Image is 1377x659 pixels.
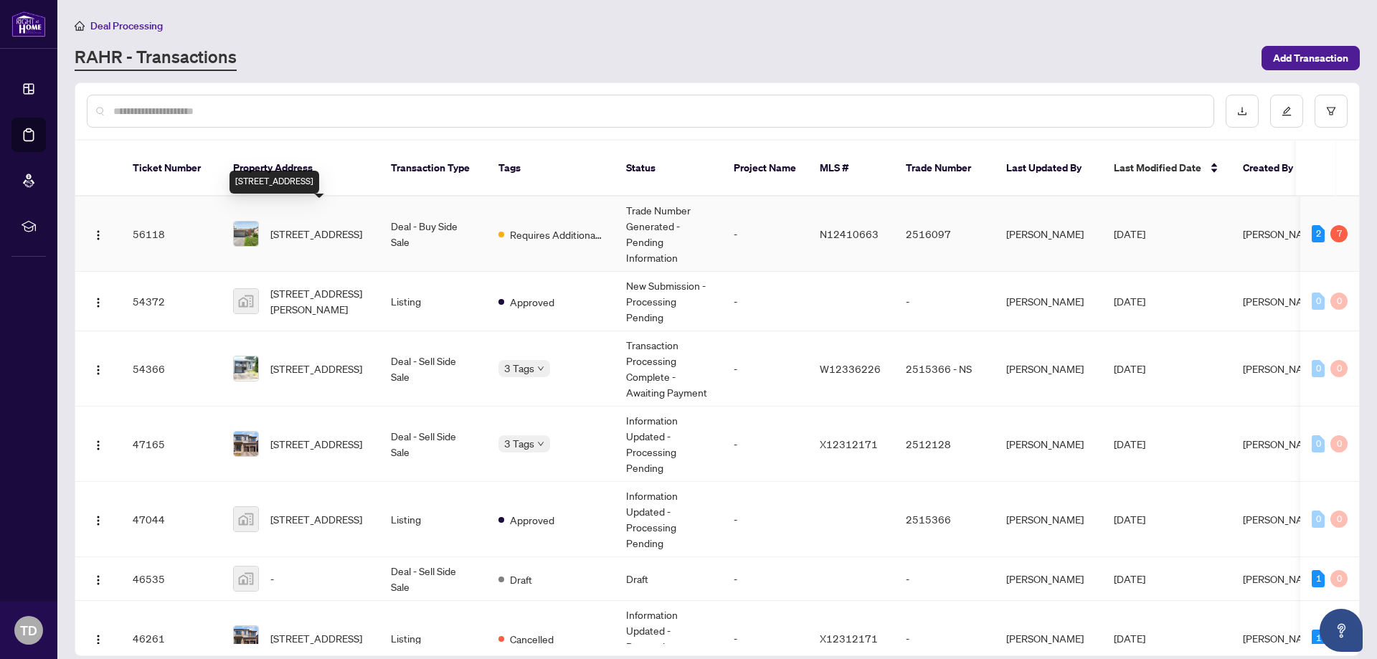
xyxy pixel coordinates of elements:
span: [PERSON_NAME] [1243,437,1320,450]
img: thumbnail-img [234,626,258,650]
span: Add Transaction [1273,47,1348,70]
td: [PERSON_NAME] [995,272,1102,331]
span: [STREET_ADDRESS][PERSON_NAME] [270,285,368,317]
th: Created By [1231,141,1317,196]
td: - [722,272,808,331]
div: 2 [1312,225,1325,242]
td: 2516097 [894,196,995,272]
span: Last Modified Date [1114,160,1201,176]
th: Last Modified Date [1102,141,1231,196]
td: [PERSON_NAME] [995,482,1102,557]
img: Logo [93,364,104,376]
span: [PERSON_NAME] [1243,513,1320,526]
td: - [722,557,808,601]
button: Logo [87,567,110,590]
span: N12410663 [820,227,879,240]
th: Trade Number [894,141,995,196]
span: [PERSON_NAME] [1243,227,1320,240]
span: 3 Tags [504,360,534,376]
td: Listing [379,272,487,331]
th: MLS # [808,141,894,196]
span: [DATE] [1114,295,1145,308]
div: 0 [1330,360,1348,377]
td: - [722,407,808,482]
td: 2512128 [894,407,995,482]
span: edit [1282,106,1292,116]
td: 47165 [121,407,222,482]
img: thumbnail-img [234,566,258,591]
button: Logo [87,627,110,650]
td: [PERSON_NAME] [995,196,1102,272]
td: Deal - Sell Side Sale [379,407,487,482]
td: Deal - Sell Side Sale [379,557,487,601]
span: [STREET_ADDRESS] [270,630,362,646]
span: [PERSON_NAME] [1243,572,1320,585]
span: Approved [510,294,554,310]
div: 0 [1312,360,1325,377]
td: 2515366 - NS [894,331,995,407]
div: 1 [1312,570,1325,587]
button: filter [1315,95,1348,128]
img: Logo [93,574,104,586]
span: Draft [510,572,532,587]
button: Add Transaction [1262,46,1360,70]
span: Approved [510,512,554,528]
span: - [270,571,274,587]
button: Logo [87,222,110,245]
img: logo [11,11,46,37]
img: Logo [93,297,104,308]
span: download [1237,106,1247,116]
button: Logo [87,290,110,313]
td: Listing [379,482,487,557]
img: Logo [93,515,104,526]
div: 0 [1312,293,1325,310]
td: - [722,331,808,407]
th: Property Address [222,141,379,196]
td: - [722,196,808,272]
span: [STREET_ADDRESS] [270,511,362,527]
a: RAHR - Transactions [75,45,237,71]
td: Transaction Processing Complete - Awaiting Payment [615,331,722,407]
button: edit [1270,95,1303,128]
span: [STREET_ADDRESS] [270,226,362,242]
span: [STREET_ADDRESS] [270,436,362,452]
td: [PERSON_NAME] [995,331,1102,407]
button: Logo [87,508,110,531]
span: home [75,21,85,31]
td: - [722,482,808,557]
td: Deal - Buy Side Sale [379,196,487,272]
td: New Submission - Processing Pending [615,272,722,331]
img: thumbnail-img [234,432,258,456]
img: thumbnail-img [234,356,258,381]
td: 54366 [121,331,222,407]
button: Logo [87,357,110,380]
th: Transaction Type [379,141,487,196]
td: 47044 [121,482,222,557]
span: W12336226 [820,362,881,375]
td: - [894,272,995,331]
span: down [537,365,544,372]
td: 46535 [121,557,222,601]
img: thumbnail-img [234,507,258,531]
span: Cancelled [510,631,554,647]
th: Last Updated By [995,141,1102,196]
div: 0 [1330,570,1348,587]
td: 2515366 [894,482,995,557]
td: Draft [615,557,722,601]
td: - [894,557,995,601]
div: 0 [1330,293,1348,310]
span: down [537,440,544,447]
td: 56118 [121,196,222,272]
span: X12312171 [820,632,878,645]
span: [DATE] [1114,572,1145,585]
td: 54372 [121,272,222,331]
span: [STREET_ADDRESS] [270,361,362,376]
th: Ticket Number [121,141,222,196]
div: 7 [1330,225,1348,242]
div: 0 [1312,511,1325,528]
div: 0 [1312,435,1325,452]
button: Open asap [1320,609,1363,652]
th: Status [615,141,722,196]
td: Information Updated - Processing Pending [615,407,722,482]
img: Logo [93,634,104,645]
